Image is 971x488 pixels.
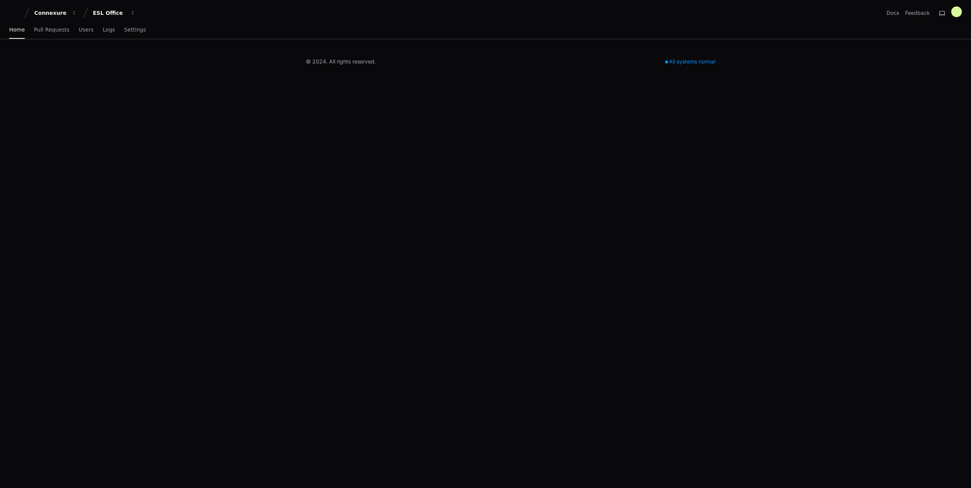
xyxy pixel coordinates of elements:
[887,9,899,17] a: Docs
[31,6,80,20] button: Connexure
[34,9,67,17] div: Connexure
[661,56,720,67] div: All systems normal
[34,21,69,39] a: Pull Requests
[9,27,25,32] span: Home
[9,21,25,39] a: Home
[306,58,376,65] div: © 2024. All rights reserved.
[103,21,115,39] a: Logs
[905,9,930,17] button: Feedback
[90,6,138,20] button: ESL Office
[79,27,94,32] span: Users
[93,9,126,17] div: ESL Office
[124,21,146,39] a: Settings
[79,21,94,39] a: Users
[34,27,69,32] span: Pull Requests
[103,27,115,32] span: Logs
[124,27,146,32] span: Settings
